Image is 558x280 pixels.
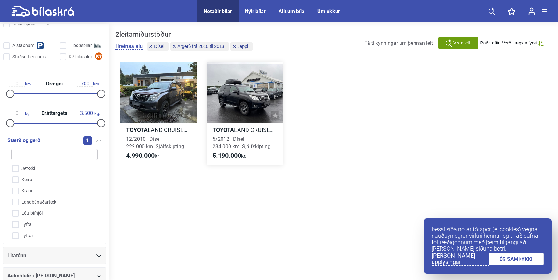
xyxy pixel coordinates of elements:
span: Raða eftir: Verð, lægsta fyrst [480,40,537,46]
span: 5/2012 · Dísel 234.000 km. Sjálfskipting [213,136,271,149]
a: Um okkur [317,8,340,14]
button: Hreinsa síu [115,43,143,50]
span: Árgerð frá 2010 til 2013 [177,44,224,49]
span: Litatónn [7,251,26,260]
span: 1 [83,136,92,145]
a: [PERSON_NAME] upplýsingar [432,252,489,266]
span: Jeppi [238,44,248,49]
button: Jeppi [230,42,253,51]
p: Þessi síða notar fótspor (e. cookies) vegna nauðsynlegrar virkni hennar og til að safna tölfræðig... [432,226,544,252]
span: km. [9,81,32,87]
span: 12/2010 · Dísel 222.000 km. Sjálfskipting [126,136,184,149]
span: Drægni [44,81,64,86]
b: 2 [115,30,119,38]
span: Staðsett erlendis [12,53,46,60]
span: Tilboðsbílar [69,42,92,49]
h2: LAND CRUISER 150 60TH ANNIVERSARY [207,126,283,133]
span: kr. [213,152,246,160]
span: Fá tilkynningar um þennan leit [364,40,433,46]
a: Nýir bílar [245,8,266,14]
span: Á staðnum [12,42,34,49]
a: ToyotaLAND CRUISER 150 60TH ANNIVERSARY5/2012 · Dísel234.000 km. Sjálfskipting5.190.000kr. [207,62,283,165]
b: Toyota [126,126,148,133]
span: Dísel [154,44,164,49]
b: 5.190.000 [213,152,241,159]
span: kg. [78,110,100,116]
span: km. [77,81,100,87]
span: K7 bílasölur [69,53,92,60]
button: Árgerð frá 2010 til 2013 [170,42,229,51]
button: Raða eftir: Verð, lægsta fyrst [480,40,544,46]
button: Dísel [147,42,169,51]
span: Dráttargeta [40,111,69,116]
a: ToyotaLAND CRUISER 150 GX12/2010 · Dísel222.000 km. Sjálfskipting4.990.000kr. [120,62,197,165]
b: 4.990.000 [126,152,155,159]
span: Vista leit [453,40,470,46]
span: kr. [126,152,160,160]
a: ÉG SAMÞYKKI [489,253,544,265]
div: leitarniðurstöður [115,30,254,39]
a: Allt um bíla [279,8,304,14]
b: Toyota [213,126,234,133]
span: kg. [9,110,30,116]
span: Stærð og gerð [7,136,40,145]
a: Notaðir bílar [204,8,232,14]
h2: LAND CRUISER 150 GX [120,126,197,133]
img: user-login.svg [528,7,535,15]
